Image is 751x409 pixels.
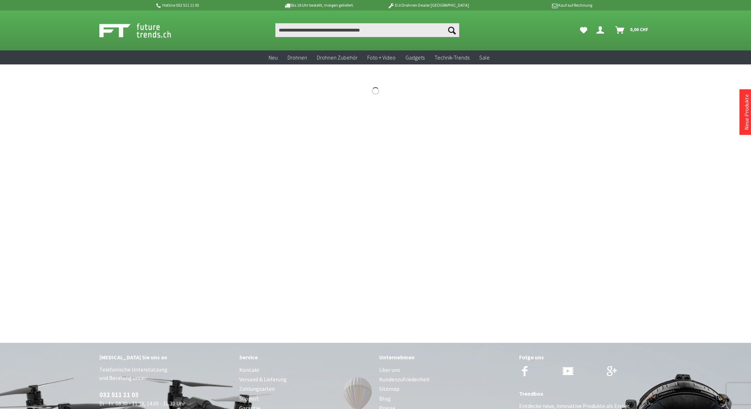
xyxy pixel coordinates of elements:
[612,23,652,37] a: Warenkorb
[379,365,512,375] a: Über uns
[430,50,474,65] a: Technik-Trends
[99,22,186,39] img: Shop Futuretrends - zur Startseite wechseln
[239,375,372,384] a: Versand & Lieferung
[594,23,610,37] a: Dein Konto
[239,353,372,362] div: Service
[283,50,312,65] a: Drohnen
[379,353,512,362] div: Unternehmen
[483,1,592,9] p: Kauf auf Rechnung
[743,94,750,130] a: Neue Produkte
[275,23,459,37] input: Produkt, Marke, Kategorie, EAN, Artikelnummer…
[367,54,396,61] span: Foto + Video
[239,394,372,403] a: Support
[379,375,512,384] a: Kundenzufriedenheit
[264,1,374,9] p: Bis 16 Uhr bestellt, morgen geliefert.
[374,1,483,9] p: DJI Drohnen Dealer [GEOGRAPHIC_DATA]
[99,353,232,362] div: [MEDICAL_DATA] Sie uns an
[445,23,459,37] button: Suchen
[479,54,490,61] span: Sale
[239,365,372,375] a: Kontakt
[405,54,425,61] span: Gadgets
[99,390,139,399] a: 032 511 11 03
[519,389,652,398] div: Trendbox
[434,54,469,61] span: Technik-Trends
[312,50,362,65] a: Drohnen Zubehör
[362,50,401,65] a: Foto + Video
[576,23,591,37] a: Meine Favoriten
[288,54,307,61] span: Drohnen
[239,384,372,394] a: Zahlungsarten
[401,50,430,65] a: Gadgets
[474,50,495,65] a: Sale
[269,54,278,61] span: Neu
[379,384,512,394] a: Sitemap
[264,50,283,65] a: Neu
[155,1,264,9] p: Hotline 032 511 11 03
[630,24,649,35] span: 0,00 CHF
[317,54,357,61] span: Drohnen Zubehör
[519,353,652,362] div: Folge uns
[379,394,512,403] a: Blog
